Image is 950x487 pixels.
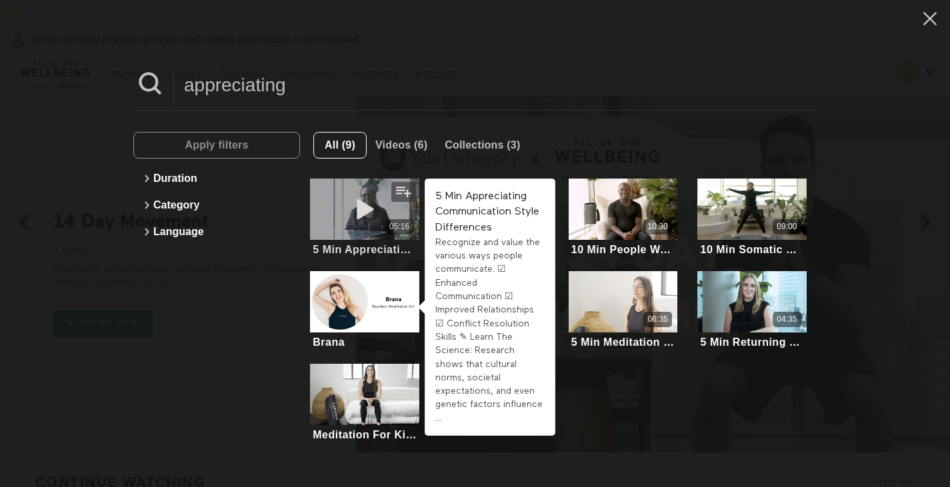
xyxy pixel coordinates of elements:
[697,271,806,350] a: 5 Min Returning To Work After A Medical Leave04:355 Min Returning To Work After A Medical Leave
[391,182,416,202] button: Add to my list
[701,336,804,348] div: 5 Min Returning To Work After A Medical Leave
[571,243,675,256] div: 10 Min People Watching, Empathy In Humanity
[571,336,675,348] div: 5 Min Meditation For Kindness
[375,139,427,151] span: Videos (6)
[313,243,416,256] div: 5 Min Appreciating Communication Style Differences
[436,132,529,159] button: Collections (3)
[313,336,345,348] div: Brana
[313,132,367,159] button: All (9)
[435,191,539,233] strong: 5 Min Appreciating Communication Style Differences
[367,132,436,159] button: Videos (6)
[777,314,797,325] div: 04:35
[310,364,419,443] a: Meditation For Kindness & Gratitude: 5 MinMeditation For Kindness & Gratitude: 5 Min
[140,165,293,192] button: Duration
[445,139,520,151] span: Collections (3)
[648,221,668,233] div: 10:30
[325,139,355,151] span: All (9)
[701,243,804,256] div: 10 Min Somatic Movement To Celebrate Yourself
[140,219,293,245] button: Language
[697,179,806,258] a: 10 Min Somatic Movement To Celebrate Yourself09:0010 Min Somatic Movement To Celebrate Yourself
[569,179,677,258] a: 10 Min People Watching, Empathy In Humanity10:3010 Min People Watching, Empathy In Humanity
[310,271,419,350] a: BranaBrana
[313,428,416,441] div: Meditation For Kindness & Gratitude: 5 Min
[777,221,797,233] div: 09:00
[569,271,677,350] a: 5 Min Meditation For Kindness06:355 Min Meditation For Kindness
[648,314,668,325] div: 06:35
[310,179,419,258] a: 5 Min Appreciating Communication Style Differences05:165 Min Appreciating Communication Style Dif...
[389,221,409,233] div: 05:16
[174,67,817,103] input: Search
[140,192,293,219] button: Category
[435,236,545,425] div: Recognize and value the various ways people communicate. ☑ Enhanced Communication ☑ Improved Rela...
